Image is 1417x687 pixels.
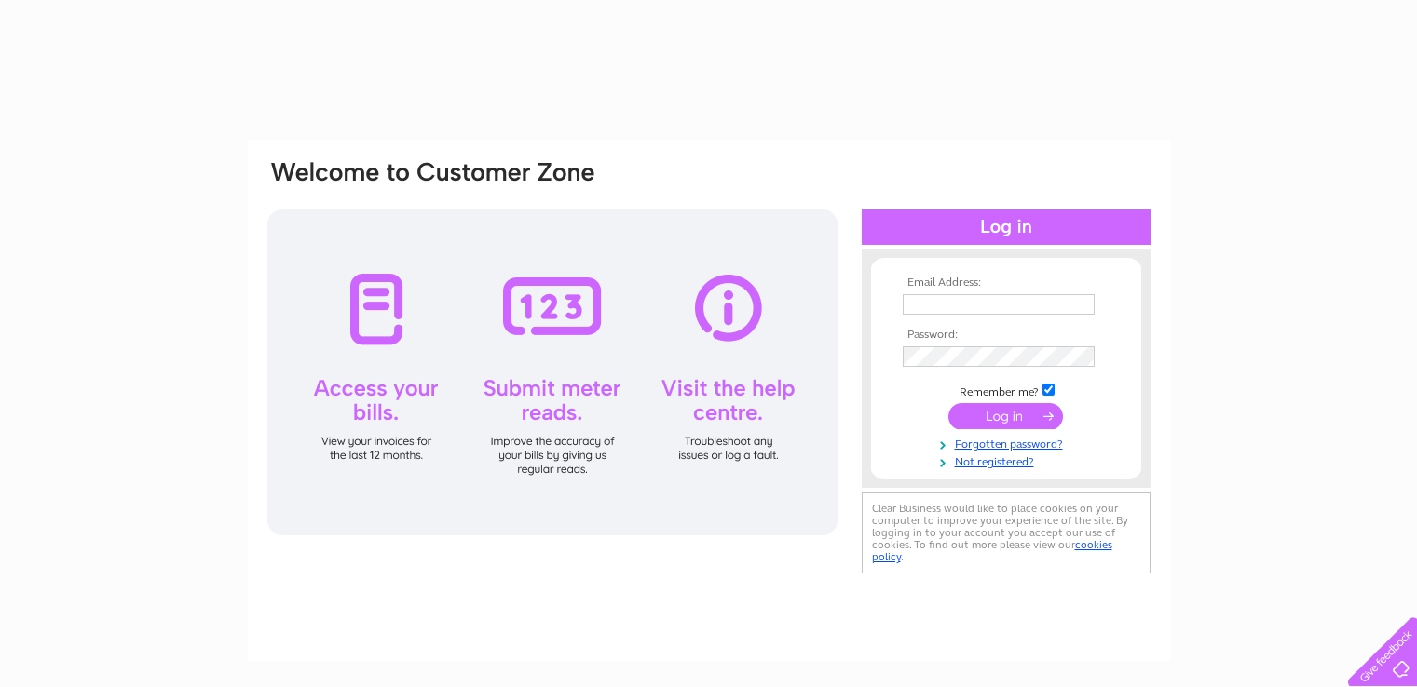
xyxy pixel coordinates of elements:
th: Password: [898,329,1114,342]
th: Email Address: [898,276,1114,290]
input: Submit [948,403,1063,429]
a: Not registered? [903,451,1114,469]
div: Clear Business would like to place cookies on your computer to improve your experience of the sit... [862,492,1151,573]
a: cookies policy [872,538,1112,563]
a: Forgotten password? [903,434,1114,451]
td: Remember me? [898,381,1114,399]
